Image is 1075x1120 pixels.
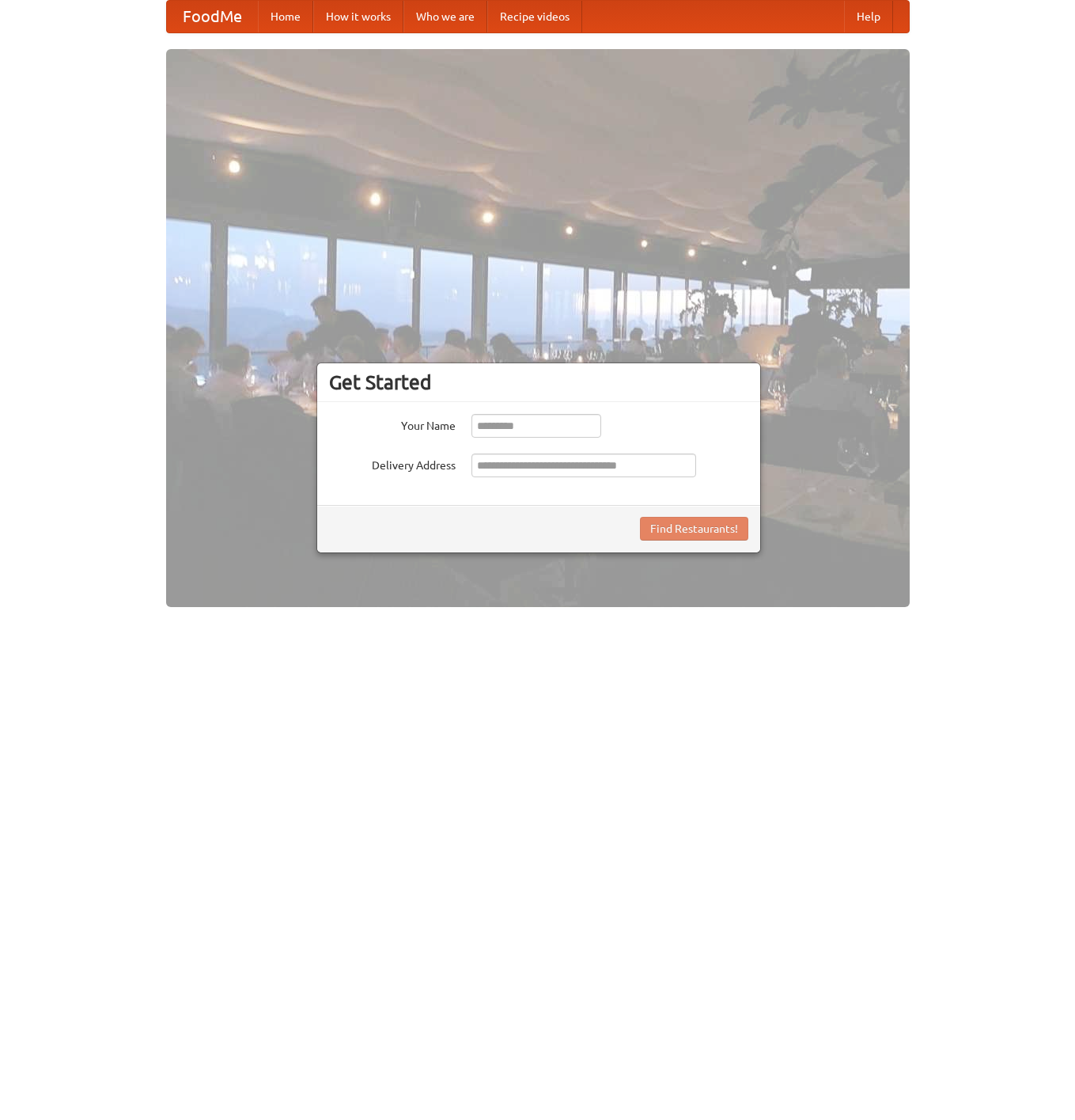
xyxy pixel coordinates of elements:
[258,1,313,32] a: Home
[167,1,258,32] a: FoodMe
[329,370,748,394] h3: Get Started
[487,1,582,32] a: Recipe videos
[329,454,456,473] label: Delivery Address
[844,1,893,32] a: Help
[640,517,748,541] button: Find Restaurants!
[313,1,403,32] a: How it works
[329,414,456,434] label: Your Name
[403,1,487,32] a: Who we are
